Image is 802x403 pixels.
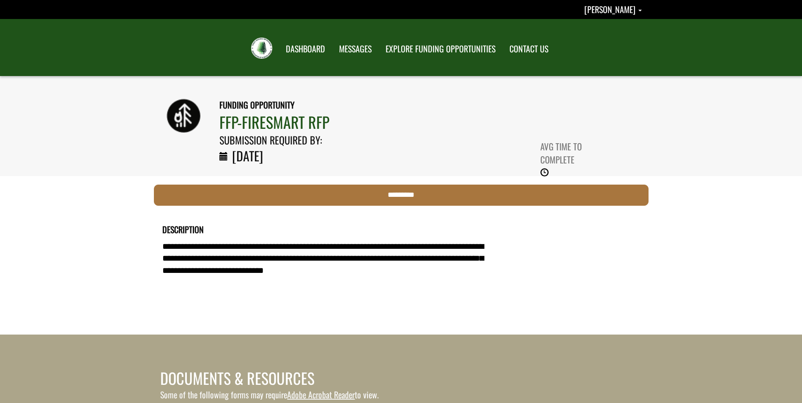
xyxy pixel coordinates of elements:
[228,147,263,165] div: [DATE]
[503,38,555,60] a: CONTACT US
[278,36,555,60] nav: Main Navigation
[219,99,608,111] div: funding opportunity
[162,223,204,236] label: Description
[333,38,378,60] a: MESSAGES
[540,140,608,166] div: AVG TIME TO COMPLETE
[287,388,355,401] a: Adobe Acrobat Reader
[219,133,367,147] div: SUBMISSION REQUIRED BY:
[219,111,608,133] div: FFP-FireSmart RFP
[160,214,642,326] div: Funding Opportunity Details
[162,238,491,291] textarea: Description
[251,38,272,59] img: FRIAA Submissions Portal
[160,214,642,300] fieldset: DETAILS
[584,3,635,16] span: [PERSON_NAME]
[584,3,642,16] a: Sue Welke
[279,38,331,60] a: DASHBOARD
[379,38,502,60] a: EXPLORE FUNDING OPPORTUNITIES
[167,99,200,133] img: WRP-1.png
